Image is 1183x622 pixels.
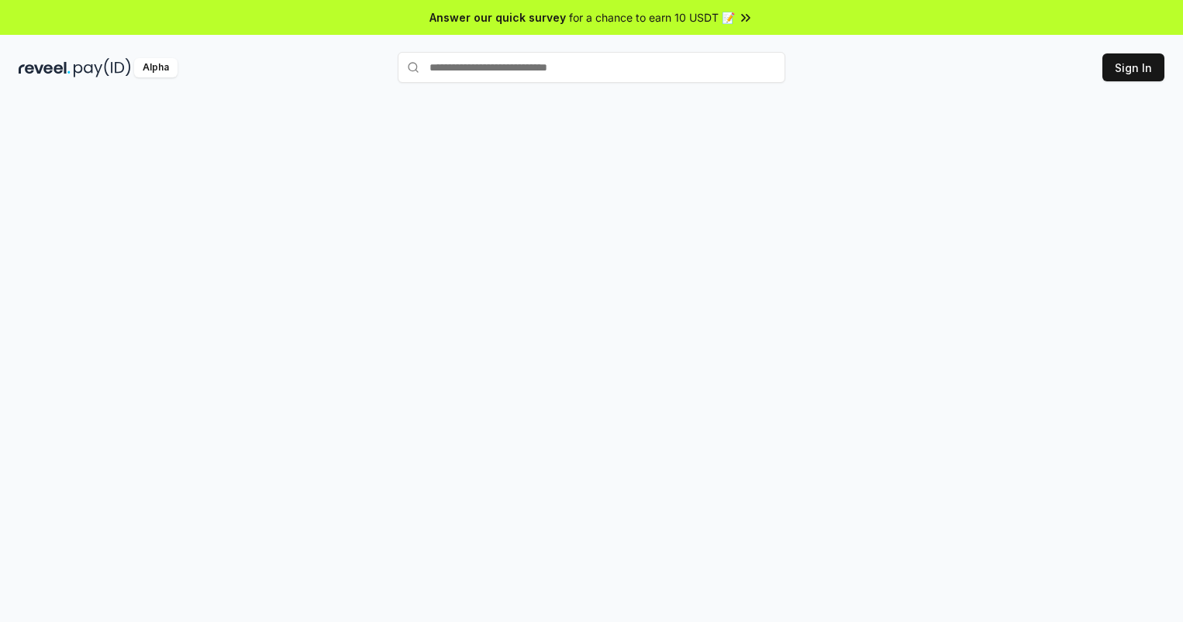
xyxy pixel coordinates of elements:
div: Alpha [134,58,178,77]
img: pay_id [74,58,131,77]
span: for a chance to earn 10 USDT 📝 [569,9,735,26]
button: Sign In [1102,53,1164,81]
img: reveel_dark [19,58,71,77]
span: Answer our quick survey [429,9,566,26]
